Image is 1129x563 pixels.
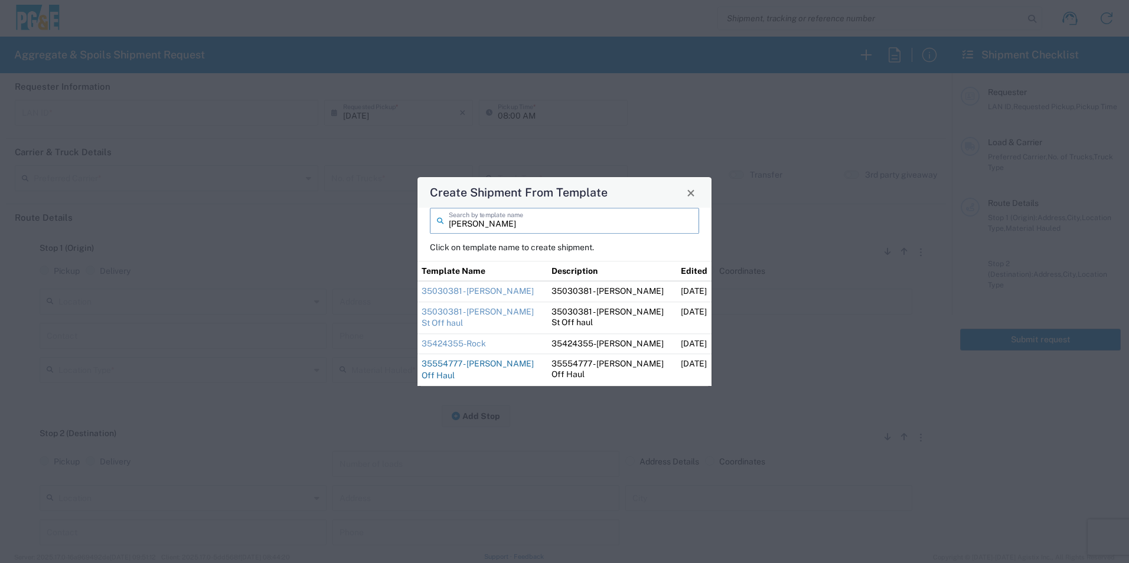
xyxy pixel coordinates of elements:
[422,359,534,381] a: 35554777 - [PERSON_NAME] Off Haul
[677,261,712,281] th: Edited
[547,281,677,302] td: 35030381 - [PERSON_NAME]
[430,242,699,253] p: Click on template name to create shipment.
[417,261,712,386] table: Shipment templates
[677,302,712,333] td: [DATE]
[430,184,608,201] h4: Create Shipment From Template
[547,261,677,281] th: Description
[547,302,677,333] td: 35030381 - [PERSON_NAME] St Off haul
[417,261,547,281] th: Template Name
[422,339,486,348] a: 35424355-Rock
[422,307,534,328] a: 35030381 - [PERSON_NAME] St Off haul
[677,334,712,355] td: [DATE]
[422,286,534,296] a: 35030381 - [PERSON_NAME]
[547,334,677,355] td: 35424355-[PERSON_NAME]
[547,354,677,386] td: 35554777 - [PERSON_NAME] Off Haul
[677,354,712,386] td: [DATE]
[683,184,699,201] button: Close
[677,281,712,302] td: [DATE]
